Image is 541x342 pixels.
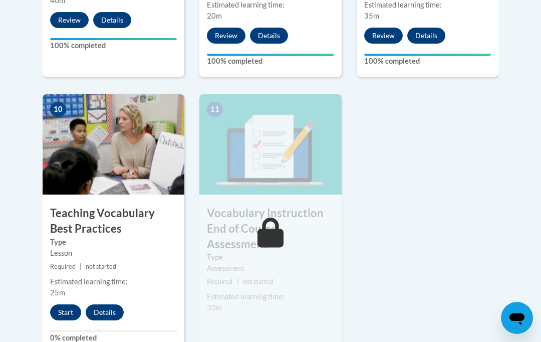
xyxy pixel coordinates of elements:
label: Type [207,252,334,263]
label: 100% completed [364,56,491,67]
span: 10 [50,102,66,117]
div: Estimated learning time: [207,291,334,302]
span: Required [207,278,232,285]
button: Details [86,304,124,320]
span: Required [50,263,76,270]
span: | [80,263,82,270]
button: Details [250,28,288,44]
img: Course Image [43,94,184,195]
div: Your progress [364,54,491,56]
button: Review [207,28,245,44]
button: Review [50,12,89,28]
div: Your progress [207,54,334,56]
span: not started [243,278,274,285]
button: Details [407,28,445,44]
h3: Teaching Vocabulary Best Practices [43,206,184,237]
span: 35m [364,12,379,20]
button: Start [50,304,81,320]
div: Your progress [50,38,177,40]
iframe: Button to launch messaging window [501,302,533,334]
span: 11 [207,102,223,117]
h3: Vocabulary Instruction End of Course Assessment [199,206,341,252]
div: Assessment [207,263,334,274]
span: not started [86,263,116,270]
label: 100% completed [207,56,334,67]
label: 100% completed [50,40,177,51]
span: 30m [207,303,222,312]
button: Review [364,28,403,44]
div: Lesson [50,248,177,259]
div: Estimated learning time: [50,276,177,287]
label: Type [50,237,177,248]
span: | [237,278,239,285]
button: Details [93,12,131,28]
img: Course Image [199,94,341,195]
span: 25m [50,288,65,297]
span: 20m [207,12,222,20]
